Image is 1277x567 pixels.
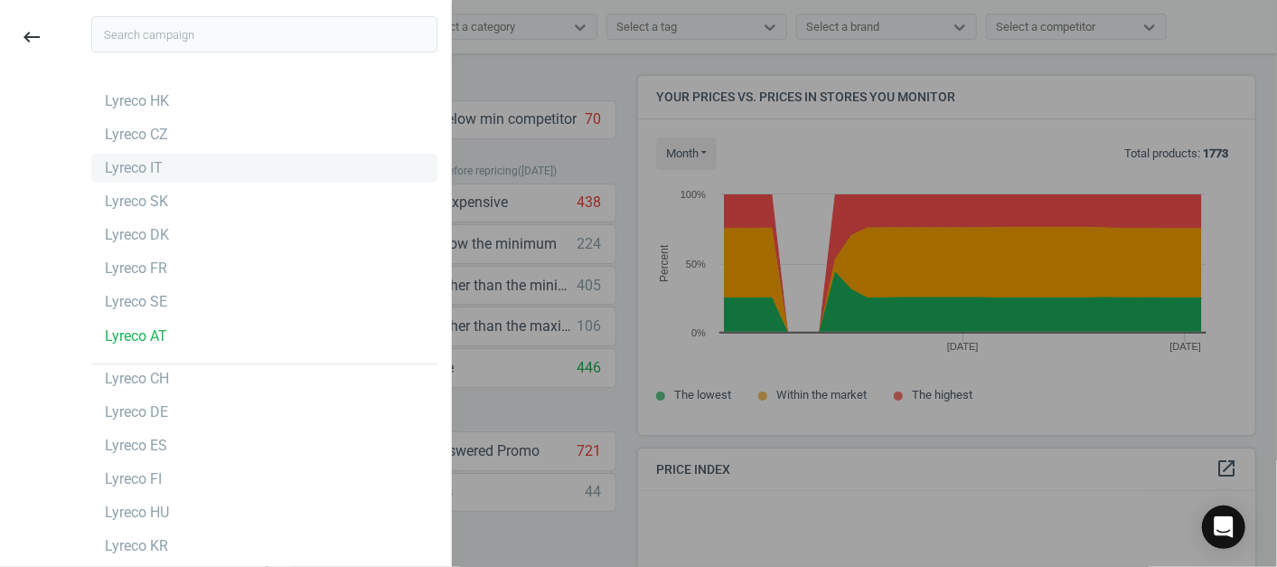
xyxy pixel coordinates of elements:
[1202,506,1245,549] div: Open Intercom Messenger
[105,402,168,422] div: Lyreco DE
[105,326,167,346] div: Lyreco AT
[105,225,169,245] div: Lyreco DK
[105,536,168,556] div: Lyreco KR
[105,259,167,279] div: Lyreco FR
[105,469,162,489] div: Lyreco FI
[105,125,168,145] div: Lyreco CZ
[105,436,167,456] div: Lyreco ES
[105,158,163,178] div: Lyreco IT
[105,192,168,212] div: Lyreco SK
[105,503,169,523] div: Lyreco HU
[105,369,169,389] div: Lyreco CH
[21,26,42,48] i: keyboard_backspace
[11,16,52,59] button: keyboard_backspace
[105,91,169,111] div: Lyreco HK
[105,292,167,312] div: Lyreco SE
[91,16,437,52] input: Search campaign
